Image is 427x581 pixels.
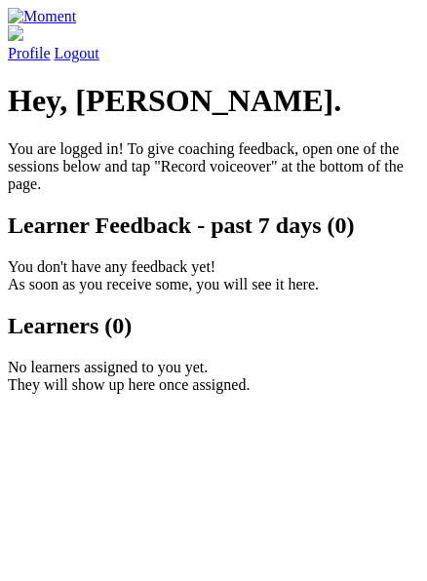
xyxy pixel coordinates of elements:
[8,25,419,61] a: Profile
[8,83,419,119] h1: Hey, [PERSON_NAME].
[8,213,419,239] h2: Learner Feedback - past 7 days (0)
[8,313,419,339] h2: Learners (0)
[8,258,419,293] p: You don't have any feedback yet! As soon as you receive some, you will see it here.
[8,25,23,41] img: default_avatar-b4e2223d03051bc43aaaccfb402a43260a3f17acc7fafc1603fdf008d6cba3c9.png
[8,8,76,25] img: Moment
[55,45,99,61] a: Logout
[8,140,419,193] p: You are logged in! To give coaching feedback, open one of the sessions below and tap "Record voic...
[8,359,419,394] p: No learners assigned to you yet. They will show up here once assigned.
